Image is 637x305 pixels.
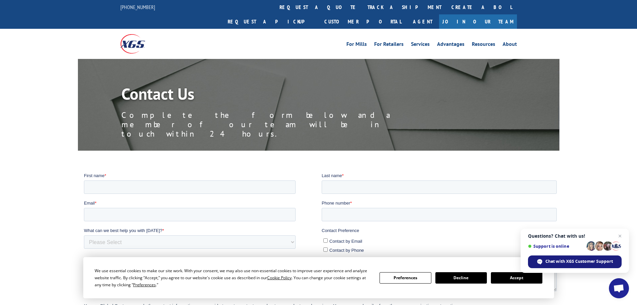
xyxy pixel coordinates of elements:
a: For Mills [346,42,367,49]
a: About [503,42,517,49]
h1: Contact Us [121,86,422,105]
span: Preferences [133,282,156,288]
button: Decline [435,272,487,284]
a: Advantages [437,42,464,49]
a: For Retailers [374,42,404,49]
a: Resources [472,42,495,49]
a: Join Our Team [439,14,517,29]
div: Open chat [609,278,629,298]
span: Close chat [616,232,624,240]
div: We use essential cookies to make our site work. With your consent, we may also use non-essential ... [95,267,371,288]
p: Complete the form below and a member of our team will be in touch within 24 hours. [121,110,422,139]
button: Preferences [380,272,431,284]
a: [PHONE_NUMBER] [120,4,155,10]
a: Services [411,42,430,49]
a: Request a pickup [223,14,319,29]
button: Accept [491,272,542,284]
span: Questions? Chat with us! [528,233,622,239]
span: Support is online [528,244,584,249]
a: Customer Portal [319,14,406,29]
a: Agent [406,14,439,29]
span: Cookie Policy [267,275,292,281]
div: Chat with XGS Customer Support [528,255,622,268]
div: Cookie Consent Prompt [83,257,554,298]
span: Chat with XGS Customer Support [545,258,613,264]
